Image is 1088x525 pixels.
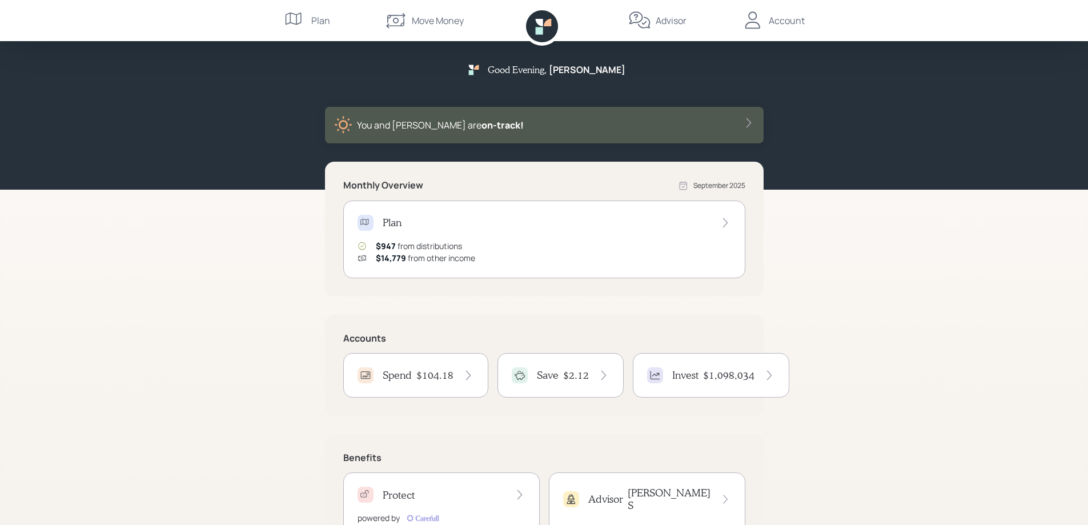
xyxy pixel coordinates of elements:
h5: [PERSON_NAME] [549,65,625,75]
h4: Protect [383,489,415,502]
h5: Good Evening , [488,64,547,75]
img: sunny-XHVQM73Q.digested.png [334,116,352,134]
h4: $1,098,034 [703,369,754,382]
h4: $2.12 [563,369,589,382]
span: on‑track! [481,119,524,131]
span: $947 [376,241,396,251]
div: Plan [311,14,330,27]
div: Advisor [656,14,686,27]
h4: $104.18 [416,369,453,382]
h4: [PERSON_NAME] S [628,487,712,511]
h5: Monthly Overview [343,180,423,191]
div: from other income [376,252,475,264]
div: You and [PERSON_NAME] are [357,118,524,132]
h4: Invest [672,369,698,382]
div: Move Money [412,14,464,27]
h4: Plan [383,217,402,229]
h4: Save [537,369,559,382]
div: from distributions [376,240,462,252]
span: $14,779 [376,253,406,263]
img: carefull-M2HCGCDH.digested.png [404,512,441,524]
h4: Advisor [588,493,623,506]
h4: Spend [383,369,412,382]
div: September 2025 [693,181,745,191]
h5: Accounts [343,333,745,344]
div: powered by [358,512,400,524]
h5: Benefits [343,452,745,463]
div: Account [769,14,805,27]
